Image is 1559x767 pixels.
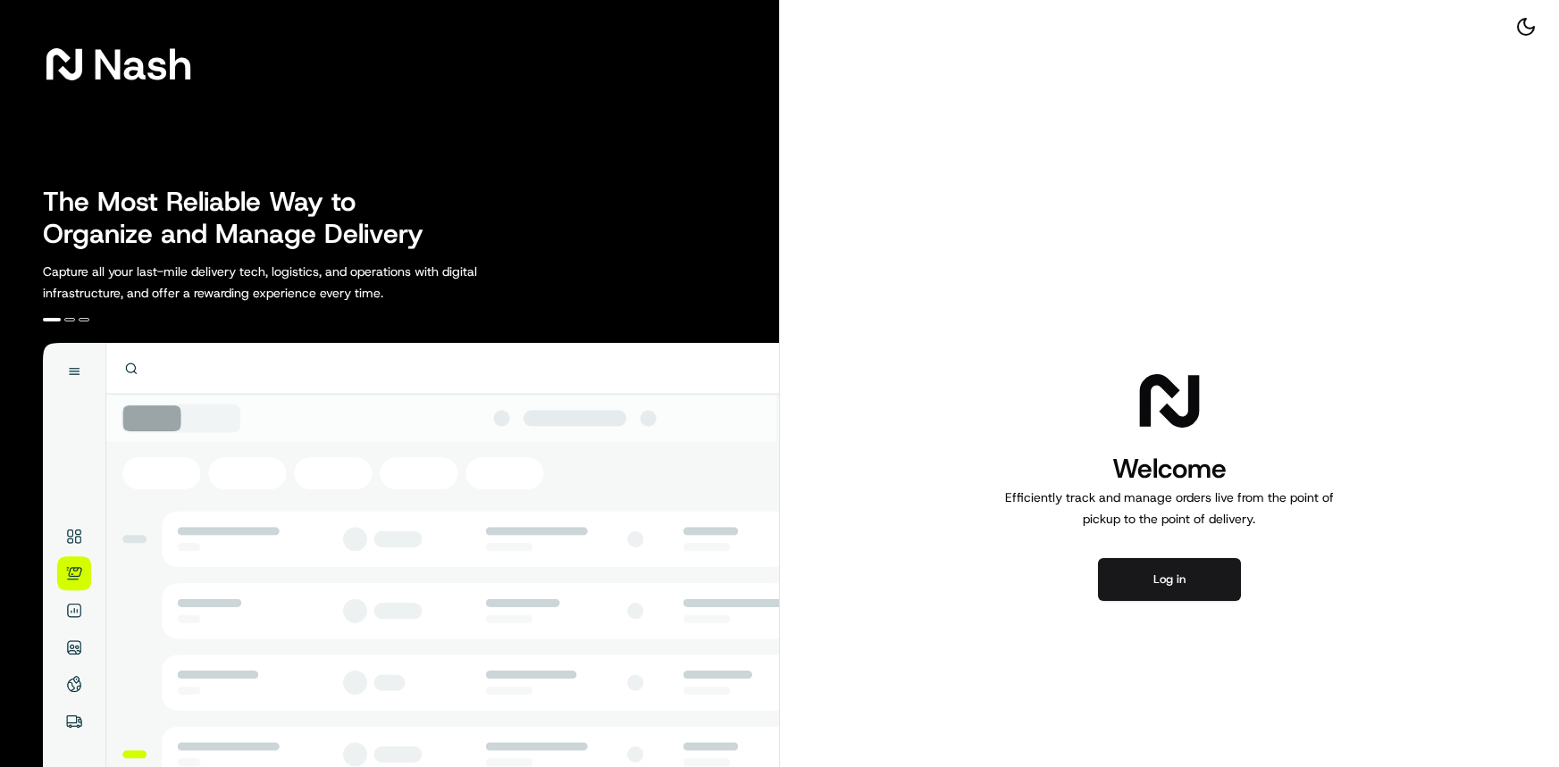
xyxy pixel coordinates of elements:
[998,487,1341,529] p: Efficiently track and manage orders live from the point of pickup to the point of delivery.
[43,261,557,304] p: Capture all your last-mile delivery tech, logistics, and operations with digital infrastructure, ...
[998,451,1341,487] h1: Welcome
[43,186,443,250] h2: The Most Reliable Way to Organize and Manage Delivery
[93,46,192,82] span: Nash
[1098,558,1241,601] button: Log in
